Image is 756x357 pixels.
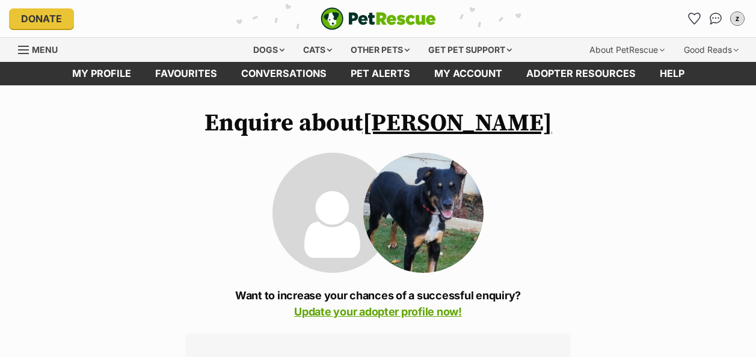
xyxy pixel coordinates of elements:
[420,38,520,62] div: Get pet support
[731,13,743,25] div: z
[143,62,229,85] a: Favourites
[60,62,143,85] a: My profile
[684,9,747,28] ul: Account quick links
[18,38,66,59] a: Menu
[32,44,58,55] span: Menu
[422,62,514,85] a: My account
[245,38,293,62] div: Dogs
[648,62,696,85] a: Help
[294,305,462,318] a: Update your adopter profile now!
[295,38,340,62] div: Cats
[675,38,747,62] div: Good Reads
[363,108,552,138] a: [PERSON_NAME]
[186,287,571,320] p: Want to increase your chances of a successful enquiry?
[229,62,339,85] a: conversations
[514,62,648,85] a: Adopter resources
[710,13,722,25] img: chat-41dd97257d64d25036548639549fe6c8038ab92f7586957e7f3b1b290dea8141.svg
[339,62,422,85] a: Pet alerts
[581,38,673,62] div: About PetRescue
[321,7,436,30] a: PetRescue
[363,153,484,273] img: Nixon
[706,9,725,28] a: Conversations
[321,7,436,30] img: logo-e224e6f780fb5917bec1dbf3a21bbac754714ae5b6737aabdf751b685950b380.svg
[9,8,74,29] a: Donate
[186,109,571,137] h1: Enquire about
[728,9,747,28] button: My account
[684,9,704,28] a: Favourites
[342,38,418,62] div: Other pets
